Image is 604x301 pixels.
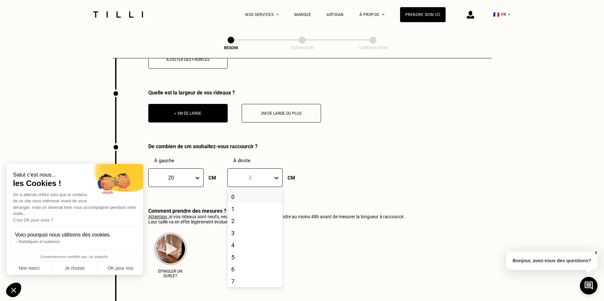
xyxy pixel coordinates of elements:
[148,50,228,69] button: Ajouter des fronces
[506,251,598,270] p: Bonjour, avez-vous des questions?
[148,214,405,224] p: si vos rideaux sont neufs, veuillez les laver puis les suspendre au moins 48h avant de mesurer la...
[198,46,263,50] div: Besoin
[152,57,224,62] div: Ajouter des fronces
[227,275,283,287] div: 7
[400,7,446,22] a: Prendre soin ici
[148,208,405,214] div: Comment prendre des mesures ?
[152,111,224,116] div: < 2m de large
[91,11,145,18] img: Logo du service de couturière Tilli
[327,12,344,17] a: Artisan
[467,11,474,19] img: icône connexion
[270,46,335,50] div: Estimation
[227,263,283,275] div: 6
[593,249,599,256] button: X
[227,203,283,215] div: 1
[508,14,510,15] img: menu déroulant
[227,251,283,263] div: 5
[341,46,406,50] div: Confirmation
[148,214,169,219] u: Attention :
[242,104,321,122] button: 2m de large ou plus
[154,158,213,164] p: À gauche
[233,158,292,164] p: À droite
[148,104,228,122] button: < 2m de large
[227,227,283,239] div: 3
[245,111,317,116] div: 2m de large ou plus
[148,143,292,150] div: De combien de cm souhaitez-vous raccourcir ?
[382,14,384,15] img: Menu déroulant à propos
[294,12,311,17] a: Marque
[227,191,283,203] div: 0
[148,90,321,96] div: Quelle est la largeur de vos rideaux ?
[227,215,283,227] div: 2
[227,239,283,251] div: 4
[154,233,187,265] img: épingler un ourlet
[208,175,216,181] p: CM
[493,11,500,18] span: 🇫🇷
[156,269,185,278] p: Épingler un ourlet
[276,14,279,15] img: Menu déroulant
[288,175,295,181] p: CM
